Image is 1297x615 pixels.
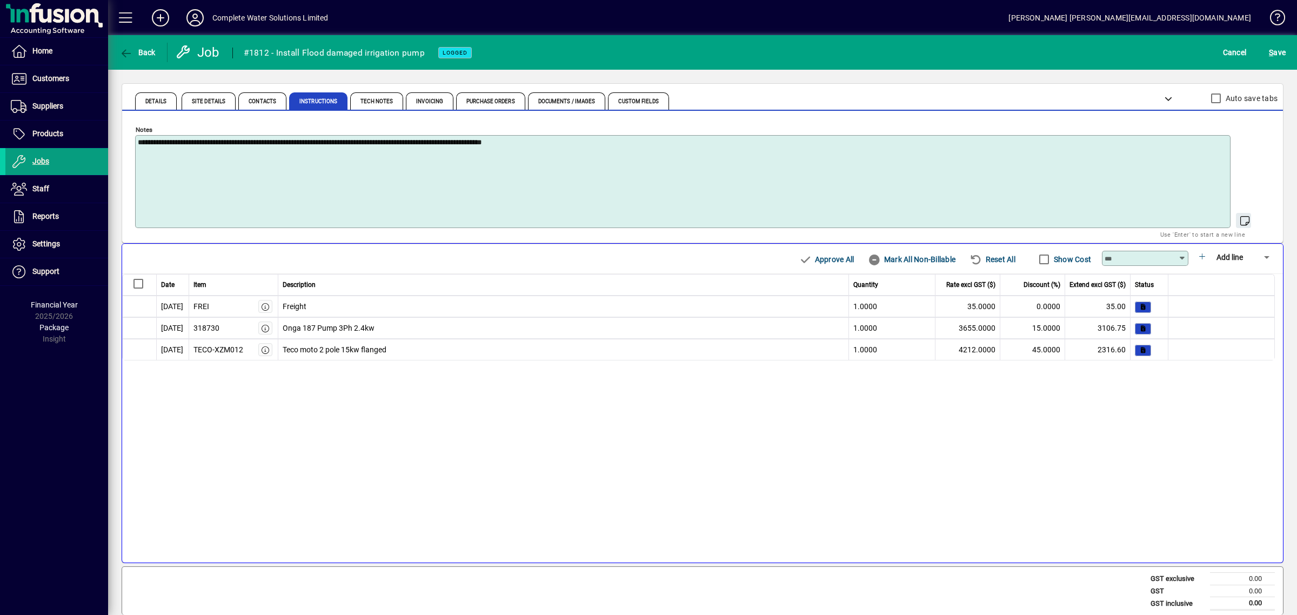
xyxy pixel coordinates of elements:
[1145,597,1210,610] td: GST inclusive
[32,74,69,83] span: Customers
[1000,317,1065,339] td: 15.0000
[416,99,443,104] span: Invoicing
[32,46,52,55] span: Home
[1008,9,1251,26] div: [PERSON_NAME] [PERSON_NAME][EMAIL_ADDRESS][DOMAIN_NAME]
[32,129,63,138] span: Products
[32,184,49,193] span: Staff
[1223,44,1247,61] span: Cancel
[1210,597,1275,610] td: 0.00
[853,280,878,290] span: Quantity
[178,8,212,28] button: Profile
[39,323,69,332] span: Package
[1065,296,1131,317] td: 35.00
[212,9,329,26] div: Complete Water Solutions Limited
[1024,280,1060,290] span: Discount (%)
[32,267,59,276] span: Support
[278,296,850,317] td: Freight
[244,44,425,62] div: #1812 - Install Flood damaged irrigation pump
[1000,296,1065,317] td: 0.0000
[538,99,596,104] span: Documents / Images
[1266,43,1288,62] button: Save
[278,339,850,360] td: Teco moto 2 pole 15kw flanged
[145,99,166,104] span: Details
[849,296,935,317] td: 1.0000
[935,317,1000,339] td: 3655.0000
[32,239,60,248] span: Settings
[193,344,243,356] div: TECO-XZM012
[864,250,960,269] button: Mark All Non-Billable
[1262,2,1283,37] a: Knowledge Base
[1220,43,1249,62] button: Cancel
[5,203,108,230] a: Reports
[108,43,168,62] app-page-header-button: Back
[849,339,935,360] td: 1.0000
[5,121,108,148] a: Products
[466,99,515,104] span: Purchase Orders
[849,317,935,339] td: 1.0000
[32,157,49,165] span: Jobs
[794,250,858,269] button: Approve All
[1216,253,1243,262] span: Add line
[935,339,1000,360] td: 4212.0000
[193,280,206,290] span: Item
[119,48,156,57] span: Back
[1135,280,1154,290] span: Status
[193,323,219,334] div: 318730
[1210,585,1275,597] td: 0.00
[1052,254,1091,265] label: Show Cost
[249,99,276,104] span: Contacts
[799,251,854,268] span: Approve All
[935,296,1000,317] td: 35.0000
[278,317,850,339] td: Onga 187 Pump 3Ph 2.4kw
[443,49,467,56] span: LOGGED
[161,280,175,290] span: Date
[1145,585,1210,597] td: GST
[5,65,108,92] a: Customers
[193,301,209,312] div: FREI
[946,280,995,290] span: Rate excl GST ($)
[299,99,337,104] span: Instructions
[5,93,108,120] a: Suppliers
[1269,44,1286,61] span: ave
[143,8,178,28] button: Add
[117,43,158,62] button: Back
[1224,93,1278,104] label: Auto save tabs
[283,280,316,290] span: Description
[1269,48,1273,57] span: S
[1210,573,1275,585] td: 0.00
[157,296,189,317] td: [DATE]
[1000,339,1065,360] td: 45.0000
[32,102,63,110] span: Suppliers
[868,251,955,268] span: Mark All Non-Billable
[31,300,78,309] span: Financial Year
[176,44,222,61] div: Job
[5,231,108,258] a: Settings
[5,38,108,65] a: Home
[136,126,152,133] mat-label: Notes
[1160,228,1245,240] mat-hint: Use 'Enter' to start a new line
[965,250,1020,269] button: Reset All
[1065,317,1131,339] td: 3106.75
[1145,573,1210,585] td: GST exclusive
[618,99,658,104] span: Custom Fields
[1065,339,1131,360] td: 2316.60
[1069,280,1126,290] span: Extend excl GST ($)
[970,251,1015,268] span: Reset All
[5,176,108,203] a: Staff
[157,317,189,339] td: [DATE]
[360,99,393,104] span: Tech Notes
[32,212,59,220] span: Reports
[157,339,189,360] td: [DATE]
[5,258,108,285] a: Support
[192,99,225,104] span: Site Details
